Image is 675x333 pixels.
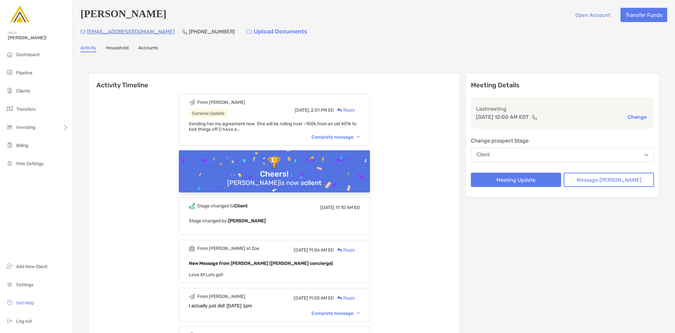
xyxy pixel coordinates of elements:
span: Billing [16,143,28,148]
b: [PERSON_NAME] [228,218,266,224]
img: transfers icon [6,105,14,113]
b: New Message from [PERSON_NAME] ([PERSON_NAME] concierge) [189,261,333,266]
b: client [304,179,322,187]
span: Add New Client [16,264,47,269]
a: Household [106,45,129,52]
span: Sending her my agreement now. She will be rolling over ~100k from an old 401k to kick things off ... [189,121,356,132]
span: 11:06 AM ED [309,247,334,253]
div: Stage changed to [197,203,248,209]
button: Change [626,114,649,120]
button: Message [PERSON_NAME] [564,173,654,187]
img: Chevron icon [357,136,360,138]
div: Complete message [312,134,360,140]
div: Complete message [312,311,360,316]
div: Reply [334,107,355,114]
div: From [PERSON_NAME] at Zoe [197,246,259,251]
b: Client [234,203,248,209]
img: Event icon [189,293,195,300]
p: [EMAIL_ADDRESS][DOMAIN_NAME] [87,28,175,36]
span: [PERSON_NAME]! [8,35,68,41]
p: [PHONE_NUMBER] [189,28,235,36]
a: Accounts [138,45,158,52]
span: [DATE], [295,107,310,113]
p: Stage changed by: [189,217,360,225]
span: Investing [16,125,35,130]
img: dashboard icon [6,50,14,58]
img: Email Icon [80,30,86,34]
button: Client [471,147,654,162]
p: Change prospect Stage [471,137,654,145]
span: 2:01 PM ED [311,107,334,113]
img: Zoe Logo [8,3,31,26]
span: Settings [16,282,33,288]
img: logout icon [6,317,14,325]
img: Event icon [189,245,195,252]
a: Activity [80,45,96,52]
span: 11:05 AM ED [309,295,334,301]
div: I actually just did! [DATE] 1pm [189,303,360,308]
img: settings icon [6,280,14,288]
span: 11:10 AM ED [336,205,360,210]
span: Love it!! Lets go!! [189,272,223,277]
div: Cheers! [257,169,291,179]
img: pipeline icon [6,68,14,76]
span: [DATE] [294,247,308,253]
div: General Update [189,109,228,117]
div: 🏆 [265,156,284,169]
img: Open dropdown arrow [644,154,648,156]
div: From [PERSON_NAME] [197,100,245,105]
img: add_new_client icon [6,262,14,270]
button: Meeting Update [471,173,561,187]
img: Reply icon [337,296,342,300]
img: Reply icon [337,248,342,252]
span: Clients [16,88,30,94]
span: Pipeline [16,70,32,76]
img: Chevron icon [357,312,360,314]
img: communication type [532,115,537,120]
h4: [PERSON_NAME] [80,8,166,22]
span: [DATE] [320,205,335,210]
img: Phone Icon [182,29,188,34]
img: get-help icon [6,299,14,306]
span: Firm Settings [16,161,43,166]
p: Meeting Details [471,81,654,89]
h6: Activity Timeline [89,73,460,89]
div: [PERSON_NAME] is now a [225,179,324,187]
img: investing icon [6,123,14,131]
img: billing icon [6,141,14,149]
p: Last meeting [476,105,649,113]
img: button icon [247,30,252,34]
div: From [PERSON_NAME] [197,294,245,299]
img: clients icon [6,87,14,94]
span: Dashboard [16,52,39,57]
img: Reply icon [337,108,342,112]
img: Event icon [189,203,195,209]
p: [DATE] 12:00 AM EDT [476,113,529,121]
div: Reply [334,295,355,302]
a: Upload Documents [242,25,312,39]
button: Open Account [570,8,615,22]
img: Confetti [179,150,370,206]
span: Get Help [16,300,34,306]
div: Client [476,152,490,158]
img: Event icon [189,99,195,105]
div: Reply [334,247,355,253]
span: Transfers [16,106,36,112]
button: Transfer Funds [620,8,667,22]
span: [DATE] [294,295,308,301]
img: firm-settings icon [6,159,14,167]
span: Log out [16,318,32,324]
